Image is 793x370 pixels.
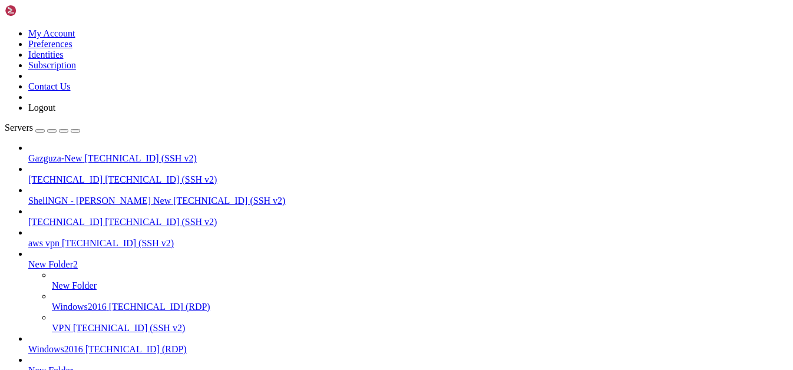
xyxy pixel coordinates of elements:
[73,323,185,333] span: [TECHNICAL_ID] (SSH v2)
[52,280,788,291] a: New Folder
[52,270,788,291] li: New Folder
[28,81,71,91] a: Contact Us
[28,196,788,206] a: ShellNGN - [PERSON_NAME] New [TECHNICAL_ID] (SSH v2)
[173,196,285,206] span: [TECHNICAL_ID] (SSH v2)
[28,206,788,227] li: [TECHNICAL_ID] [TECHNICAL_ID] (SSH v2)
[52,312,788,333] li: VPN [TECHNICAL_ID] (SSH v2)
[52,323,788,333] a: VPN [TECHNICAL_ID] (SSH v2)
[28,217,788,227] a: [TECHNICAL_ID] [TECHNICAL_ID] (SSH v2)
[5,21,639,30] x-row: * Documentation: [URL][DOMAIN_NAME]
[28,143,788,164] li: Gazguza-New [TECHNICAL_ID] (SSH v2)
[5,221,639,230] x-row: 385 updates are security updates.
[5,247,639,256] x-row: Last login: [DATE] from [TECHNICAL_ID]
[109,302,210,312] span: [TECHNICAL_ID] (RDP)
[5,91,639,100] x-row: Memory usage: 68% IP address for ens3: [TECHNICAL_ID]
[28,153,82,163] span: Gazguza-New
[28,153,788,164] a: Gazguza-New [TECHNICAL_ID] (SSH v2)
[143,256,148,265] div: (28, 29)
[5,56,639,65] x-row: System information as of [DATE]
[5,5,72,16] img: Shellngn
[28,249,788,333] li: New Folder2
[28,39,72,49] a: Preferences
[28,344,788,355] a: Windows2016 [TECHNICAL_ID] (RDP)
[28,174,103,184] span: [TECHNICAL_ID]
[28,238,788,249] a: aws vpn [TECHNICAL_ID] (SSH v2)
[52,323,71,333] span: VPN
[5,100,639,108] x-row: Swap usage: 8% IP address for docker0: [TECHNICAL_ID]
[105,217,217,227] span: [TECHNICAL_ID] (SSH v2)
[105,174,217,184] span: [TECHNICAL_ID] (SSH v2)
[28,238,60,248] span: aws vpn
[5,186,639,195] x-row: - Reduce system reboots and improve kernel security. Activate at:
[28,103,55,113] a: Logout
[28,259,788,270] a: New Folder2
[52,291,788,312] li: Windows2016 [TECHNICAL_ID] (RDP)
[52,302,107,312] span: Windows2016
[5,74,639,82] x-row: System load: 0.0 Processes: 111
[5,143,639,152] x-row: just raised the bar for easy, resilient and secure K8s cluster deployment.
[5,117,639,125] x-row: => / is using 90.2% of 59.02GB
[5,256,639,265] x-row: root@ShellNGN_Jenkins:~# ls
[28,174,788,185] a: [TECHNICAL_ID] [TECHNICAL_ID] (SSH v2)
[5,177,639,186] x-row: * Canonical Livepatch is available for installation.
[62,238,174,248] span: [TECHNICAL_ID] (SSH v2)
[28,333,788,355] li: Windows2016 [TECHNICAL_ID] (RDP)
[28,28,75,38] a: My Account
[28,344,83,354] span: Windows2016
[28,217,103,227] span: [TECHNICAL_ID]
[5,123,33,133] span: Servers
[28,185,788,206] li: ShellNGN - [PERSON_NAME] New [TECHNICAL_ID] (SSH v2)
[5,39,639,48] x-row: * Support: [URL][DOMAIN_NAME]
[28,259,78,269] span: New Folder2
[5,195,639,204] x-row: [URL][DOMAIN_NAME]
[52,302,788,312] a: Windows2016 [TECHNICAL_ID] (RDP)
[5,30,639,39] x-row: * Management: [URL][DOMAIN_NAME]
[5,4,639,13] x-row: Welcome to Ubuntu 18.04.2 LTS (GNU/Linux 4.15.0-54-generic x86_64)
[5,160,639,169] x-row: [URL][DOMAIN_NAME]
[5,134,639,143] x-row: * Strictly confined Kubernetes makes edge and IoT secure. Learn how MicroK8s
[52,280,97,290] span: New Folder
[28,49,64,60] a: Identities
[28,227,788,249] li: aws vpn [TECHNICAL_ID] (SSH v2)
[28,60,76,70] a: Subscription
[85,153,197,163] span: [TECHNICAL_ID] (SSH v2)
[5,212,639,221] x-row: 467 packages can be updated.
[85,344,187,354] span: [TECHNICAL_ID] (RDP)
[5,123,80,133] a: Servers
[28,196,171,206] span: ShellNGN - [PERSON_NAME] New
[5,82,639,91] x-row: Usage of /: 90.2% of 59.02GB Users logged in: 0
[28,164,788,185] li: [TECHNICAL_ID] [TECHNICAL_ID] (SSH v2)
